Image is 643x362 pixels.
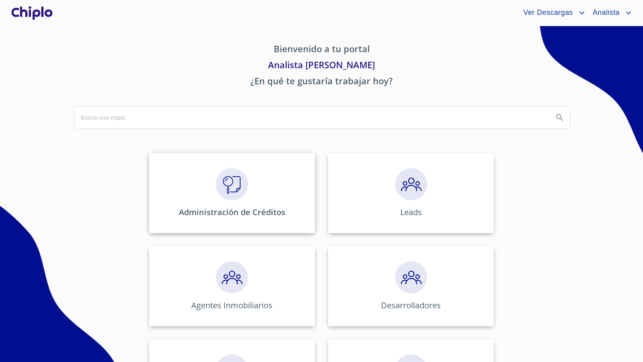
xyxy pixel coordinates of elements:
[216,261,248,293] img: megaClickPrecalificacion.png
[74,42,569,58] p: Bienvenido a tu portal
[587,6,624,19] span: Analista
[517,6,577,19] span: Ver Descargas
[381,300,441,311] p: Desarrolladores
[74,107,547,128] input: search
[395,168,427,200] img: megaClickPrecalificacion.png
[74,74,569,90] p: ¿En qué te gustaría trabajar hoy?
[216,168,248,200] img: megaClickVerifiacion.png
[395,261,427,293] img: megaClickPrecalificacion.png
[191,300,272,311] p: Agentes Inmobiliarios
[400,207,422,218] p: Leads
[74,58,569,74] p: Analista [PERSON_NAME]
[179,207,285,218] p: Administración de Créditos
[517,6,586,19] button: account of current user
[550,108,569,127] button: Search
[587,6,633,19] button: account of current user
